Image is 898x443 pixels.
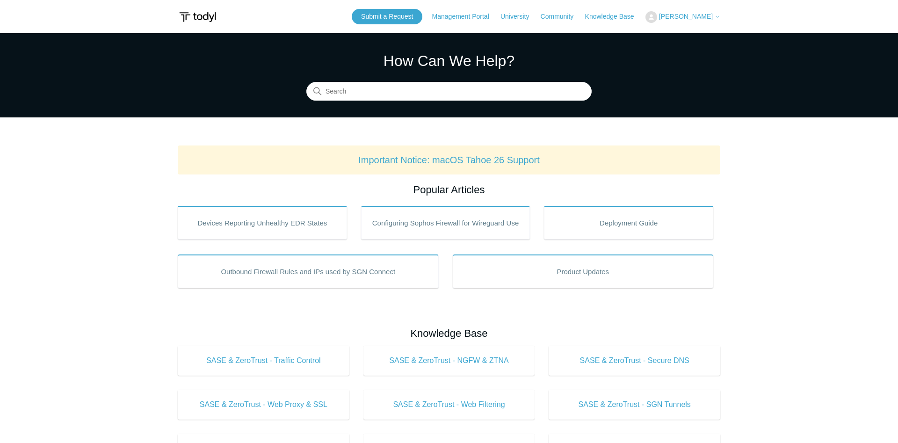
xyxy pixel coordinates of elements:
span: SASE & ZeroTrust - Traffic Control [192,355,335,366]
img: Todyl Support Center Help Center home page [178,8,217,26]
span: SASE & ZeroTrust - SGN Tunnels [563,399,706,410]
a: Outbound Firewall Rules and IPs used by SGN Connect [178,254,439,288]
a: Devices Reporting Unhealthy EDR States [178,206,347,240]
span: [PERSON_NAME] [659,13,713,20]
a: SASE & ZeroTrust - SGN Tunnels [549,390,720,420]
a: SASE & ZeroTrust - Web Proxy & SSL [178,390,349,420]
button: [PERSON_NAME] [645,11,720,23]
span: SASE & ZeroTrust - Web Filtering [377,399,521,410]
span: SASE & ZeroTrust - Secure DNS [563,355,706,366]
h2: Popular Articles [178,182,720,197]
a: Management Portal [432,12,499,22]
a: SASE & ZeroTrust - NGFW & ZTNA [363,346,535,376]
span: SASE & ZeroTrust - Web Proxy & SSL [192,399,335,410]
h2: Knowledge Base [178,326,720,341]
a: Knowledge Base [585,12,644,22]
h1: How Can We Help? [306,50,592,72]
a: Community [541,12,583,22]
a: SASE & ZeroTrust - Web Filtering [363,390,535,420]
input: Search [306,82,592,101]
a: Important Notice: macOS Tahoe 26 Support [358,155,540,165]
a: SASE & ZeroTrust - Traffic Control [178,346,349,376]
a: Submit a Request [352,9,422,24]
a: Product Updates [453,254,714,288]
a: Configuring Sophos Firewall for Wireguard Use [361,206,530,240]
a: Deployment Guide [544,206,713,240]
a: University [500,12,538,22]
span: SASE & ZeroTrust - NGFW & ZTNA [377,355,521,366]
a: SASE & ZeroTrust - Secure DNS [549,346,720,376]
